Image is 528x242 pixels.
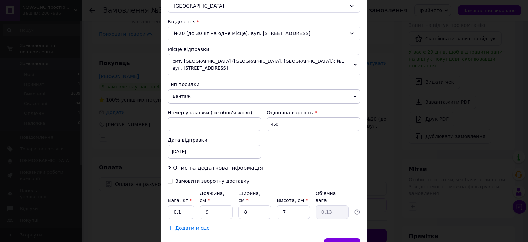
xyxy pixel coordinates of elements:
span: смт. [GEOGRAPHIC_DATA] ([GEOGRAPHIC_DATA], [GEOGRAPHIC_DATA].): №1: вул. [STREET_ADDRESS] [168,54,360,75]
div: Об'ємна вага [316,190,349,204]
label: Ширина, см [238,191,260,203]
span: Вантаж [168,89,360,104]
div: Дата відправки [168,137,261,144]
label: Вага, кг [168,198,192,203]
div: Номер упаковки (не обов'язково) [168,109,261,116]
span: Тип посилки [168,82,199,87]
span: Додати місце [175,225,210,231]
label: Довжина, см [200,191,224,203]
div: №20 (до 30 кг на одне місце): вул. [STREET_ADDRESS] [168,27,360,40]
span: Місце відправки [168,46,209,52]
span: Опис та додаткова інформація [173,165,263,171]
div: Замовити зворотну доставку [175,178,249,184]
div: Оціночна вартість [267,109,360,116]
label: Висота, см [277,198,308,203]
div: Відділення [168,18,360,25]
